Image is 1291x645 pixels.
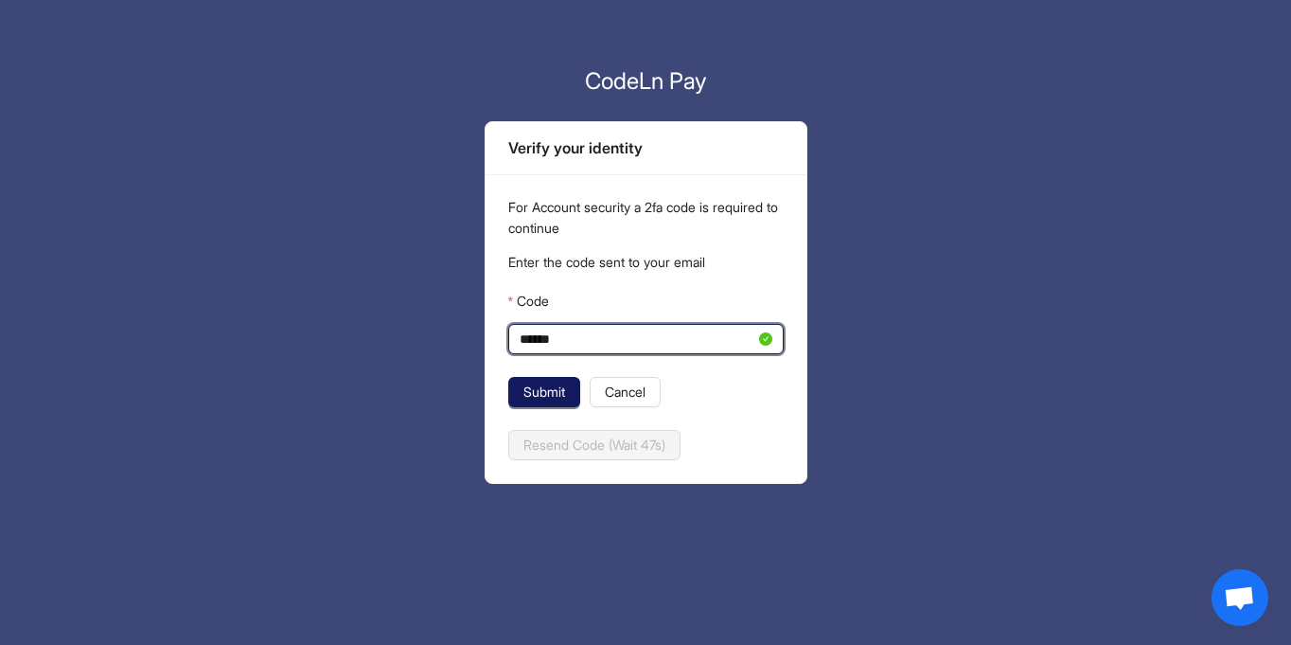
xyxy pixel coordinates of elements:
[523,382,565,403] span: Submit
[1211,569,1268,626] div: Open chat
[508,252,784,273] p: Enter the code sent to your email
[590,377,661,407] button: Cancel
[508,197,784,239] p: For Account security a 2fa code is required to continue
[508,286,549,316] label: Code
[605,382,645,403] span: Cancel
[520,329,755,349] input: Code
[485,64,807,99] p: CodeLn Pay
[508,430,681,460] button: Resend Code (Wait 47s)
[523,435,665,456] span: Resend Code (Wait 47s)
[508,136,784,160] div: Verify your identity
[508,377,580,407] button: Submit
